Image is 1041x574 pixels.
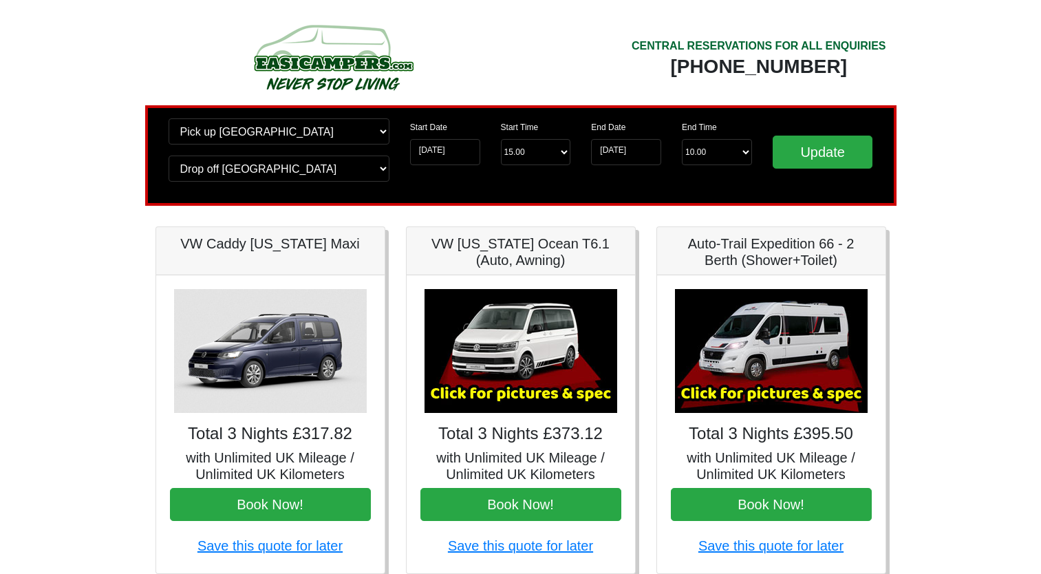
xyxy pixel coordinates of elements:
h5: VW Caddy [US_STATE] Maxi [170,235,371,252]
h5: with Unlimited UK Mileage / Unlimited UK Kilometers [170,449,371,482]
input: Start Date [410,139,480,165]
h5: Auto-Trail Expedition 66 - 2 Berth (Shower+Toilet) [671,235,872,268]
input: Return Date [591,139,661,165]
a: Save this quote for later [448,538,593,553]
h4: Total 3 Nights £373.12 [420,424,621,444]
h5: VW [US_STATE] Ocean T6.1 (Auto, Awning) [420,235,621,268]
button: Book Now! [420,488,621,521]
div: CENTRAL RESERVATIONS FOR ALL ENQUIRIES [632,38,886,54]
img: campers-checkout-logo.png [202,19,464,95]
h5: with Unlimited UK Mileage / Unlimited UK Kilometers [671,449,872,482]
div: [PHONE_NUMBER] [632,54,886,79]
h4: Total 3 Nights £317.82 [170,424,371,444]
button: Book Now! [671,488,872,521]
a: Save this quote for later [698,538,844,553]
img: Auto-Trail Expedition 66 - 2 Berth (Shower+Toilet) [675,289,868,413]
a: Save this quote for later [197,538,343,553]
input: Update [773,136,873,169]
h5: with Unlimited UK Mileage / Unlimited UK Kilometers [420,449,621,482]
label: Start Date [410,121,447,134]
label: End Date [591,121,625,134]
h4: Total 3 Nights £395.50 [671,424,872,444]
button: Book Now! [170,488,371,521]
label: Start Time [501,121,539,134]
img: VW Caddy California Maxi [174,289,367,413]
label: End Time [682,121,717,134]
img: VW California Ocean T6.1 (Auto, Awning) [425,289,617,413]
